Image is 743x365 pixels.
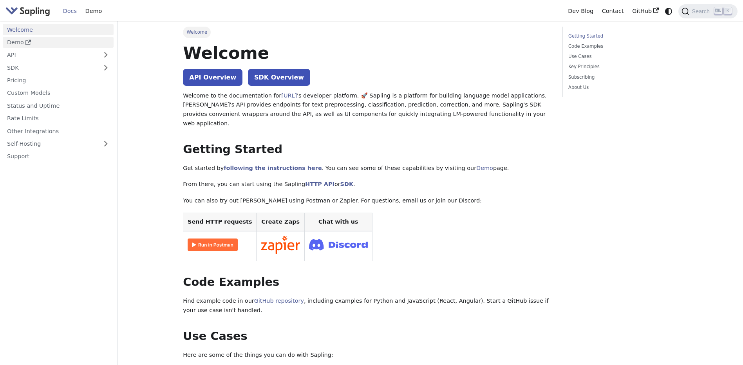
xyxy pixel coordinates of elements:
a: following the instructions here [224,165,322,171]
p: Find example code in our , including examples for Python and JavaScript (React, Angular). Start a... [183,296,551,315]
a: Welcome [3,24,114,35]
a: Docs [59,5,81,17]
a: Demo [476,165,493,171]
p: Get started by . You can see some of these capabilities by visiting our page. [183,164,551,173]
a: About Us [568,84,674,91]
p: Here are some of the things you can do with Sapling: [183,351,551,360]
th: Send HTTP requests [183,213,257,231]
a: GitHub repository [254,298,304,304]
a: Demo [81,5,106,17]
button: Search (Ctrl+K) [678,4,737,18]
a: SDK [3,62,98,73]
img: Run in Postman [188,239,238,251]
h2: Use Cases [183,329,551,343]
a: Demo [3,37,114,48]
span: Welcome [183,27,211,38]
a: Self-Hosting [3,138,114,150]
p: You can also try out [PERSON_NAME] using Postman or Zapier. For questions, email us or join our D... [183,196,551,206]
a: SDK Overview [248,69,310,86]
img: Connect in Zapier [261,236,300,254]
a: Use Cases [568,53,674,60]
th: Create Zaps [257,213,305,231]
p: From there, you can start using the Sapling or . [183,180,551,189]
img: Sapling.ai [5,5,50,17]
h2: Getting Started [183,143,551,157]
a: HTTP API [305,181,334,187]
a: Getting Started [568,33,674,40]
a: Support [3,151,114,162]
a: SDK [340,181,353,187]
a: Subscribing [568,74,674,81]
h1: Welcome [183,42,551,63]
nav: Breadcrumbs [183,27,551,38]
a: Key Principles [568,63,674,70]
a: API Overview [183,69,242,86]
a: Dev Blog [564,5,597,17]
a: Sapling.ai [5,5,53,17]
a: Rate Limits [3,113,114,124]
p: Welcome to the documentation for 's developer platform. 🚀 Sapling is a platform for building lang... [183,91,551,128]
a: API [3,49,98,61]
a: GitHub [628,5,663,17]
a: Pricing [3,75,114,86]
a: [URL] [281,92,297,99]
th: Chat with us [304,213,372,231]
a: Custom Models [3,87,114,99]
a: Code Examples [568,43,674,50]
a: Contact [598,5,628,17]
a: Status and Uptime [3,100,114,111]
span: Search [689,8,714,14]
kbd: K [724,7,732,14]
img: Join Discord [309,237,368,253]
button: Expand sidebar category 'API' [98,49,114,61]
button: Expand sidebar category 'SDK' [98,62,114,73]
button: Switch between dark and light mode (currently system mode) [663,5,674,17]
h2: Code Examples [183,275,551,289]
a: Other Integrations [3,125,114,137]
